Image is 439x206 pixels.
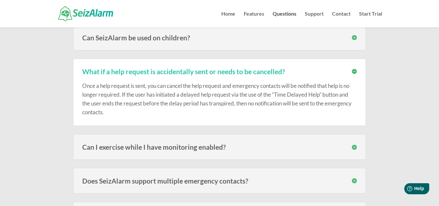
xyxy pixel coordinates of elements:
[82,144,357,150] h3: Can I exercise while I have monitoring enabled?
[82,75,357,117] div: Once a help request is sent, you can cancel the help request and emergency contacts will be notif...
[244,11,264,27] a: Features
[221,11,235,27] a: Home
[381,181,432,199] iframe: Help widget launcher
[305,11,324,27] a: Support
[273,11,296,27] a: Questions
[332,11,351,27] a: Contact
[58,6,113,21] img: SeizAlarm
[82,68,357,75] h3: What if a help request is accidentally sent or needs to be cancelled?
[82,177,357,184] h3: Does SeizAlarm support multiple emergency contacts?
[82,34,357,41] h3: Can SeizAlarm be used on children?
[359,11,382,27] a: Start Trial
